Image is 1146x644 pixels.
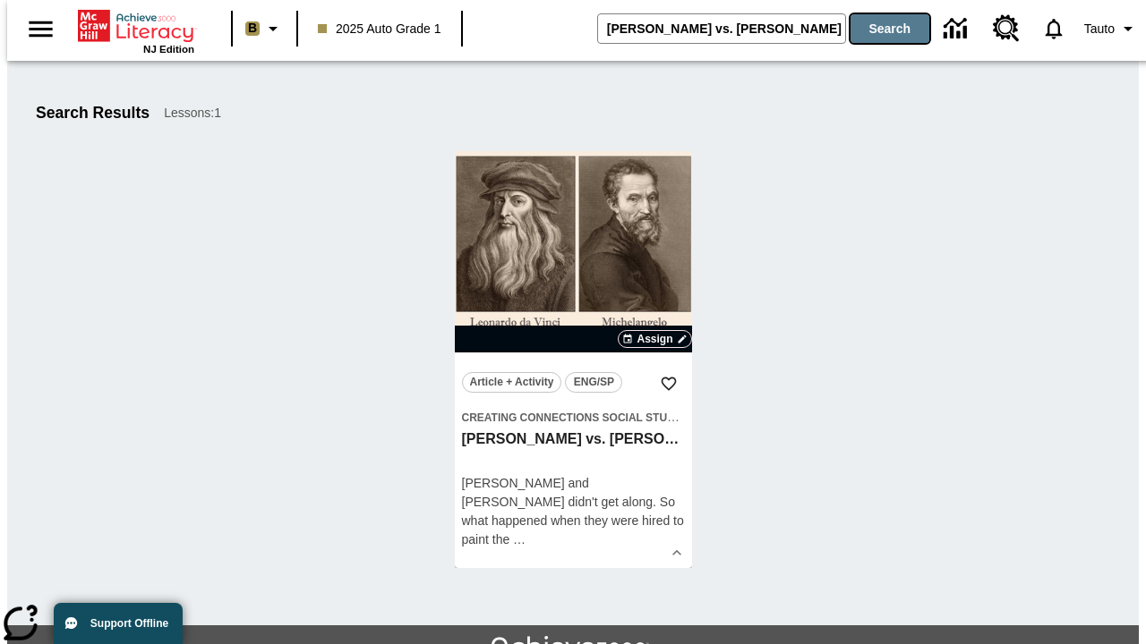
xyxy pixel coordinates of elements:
[574,373,614,392] span: ENG/SP
[78,8,194,44] a: Home
[663,539,690,566] button: Show Details
[1077,13,1146,45] button: Profile/Settings
[78,6,194,55] div: Home
[462,411,693,424] span: Creating Connections Social Studies
[565,372,622,393] button: ENG/SP
[462,474,685,549] div: [PERSON_NAME] and [PERSON_NAME] didn't get along. So what happened when they were hired to paint the
[637,331,672,347] span: Assign
[982,4,1031,53] a: Resource Center, Will open in new tab
[455,151,692,568] div: lesson details
[1031,5,1077,52] a: Notifications
[54,603,183,644] button: Support Offline
[851,14,929,43] button: Search
[470,373,554,392] span: Article + Activity
[143,44,194,55] span: NJ Edition
[1084,20,1115,38] span: Tauto
[90,617,168,630] span: Support Offline
[36,104,150,123] h1: Search Results
[933,4,982,54] a: Data Center
[248,17,257,39] span: B
[462,408,685,427] span: Topic: Creating Connections Social Studies/World History II
[653,368,685,400] button: Add to Favorites
[462,372,562,393] button: Article + Activity
[462,430,685,449] h3: Michelangelo vs. Leonardo
[513,532,526,547] span: …
[238,13,291,45] button: Boost Class color is light brown. Change class color
[318,20,441,38] span: 2025 Auto Grade 1
[14,3,67,55] button: Open side menu
[618,330,691,348] button: Assign Choose Dates
[164,104,221,123] span: Lessons : 1
[598,14,845,43] input: search field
